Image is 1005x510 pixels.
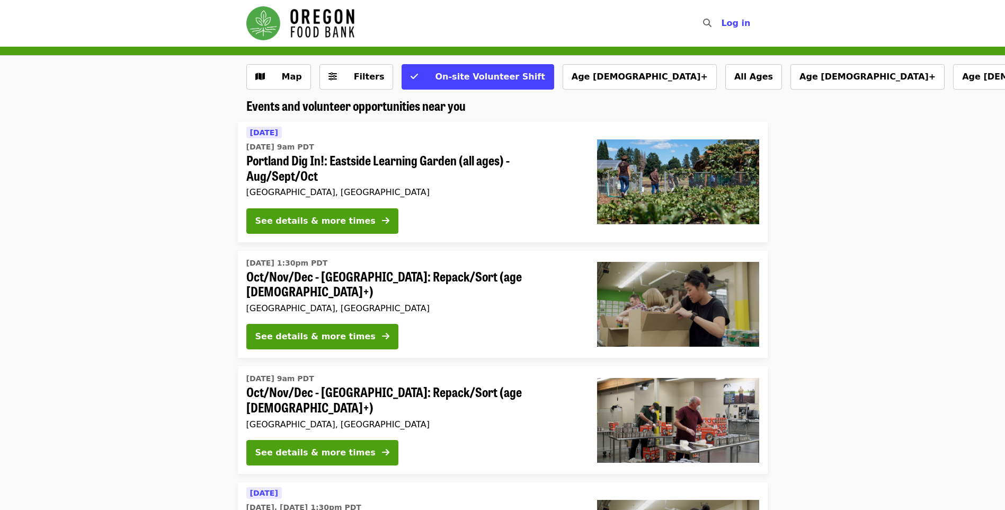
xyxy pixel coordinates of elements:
[246,64,311,90] button: Show map view
[255,215,376,227] div: See details & more times
[382,331,389,341] i: arrow-right icon
[721,18,750,28] span: Log in
[246,440,398,465] button: See details & more times
[402,64,554,90] button: On-site Volunteer Shift
[725,64,782,90] button: All Ages
[246,373,314,384] time: [DATE] 9am PDT
[246,142,314,153] time: [DATE] 9am PDT
[250,489,278,497] span: [DATE]
[246,187,580,197] div: [GEOGRAPHIC_DATA], [GEOGRAPHIC_DATA]
[246,303,580,313] div: [GEOGRAPHIC_DATA], [GEOGRAPHIC_DATA]
[597,262,759,347] img: Oct/Nov/Dec - Portland: Repack/Sort (age 8+) organized by Oregon Food Bank
[382,216,389,226] i: arrow-right icon
[563,64,717,90] button: Age [DEMOGRAPHIC_DATA]+
[282,72,302,82] span: Map
[411,72,418,82] i: check icon
[246,269,580,300] span: Oct/Nov/Dec - [GEOGRAPHIC_DATA]: Repack/Sort (age [DEMOGRAPHIC_DATA]+)
[713,13,759,34] button: Log in
[354,72,385,82] span: Filters
[246,153,580,183] span: Portland Dig In!: Eastside Learning Garden (all ages) - Aug/Sept/Oct
[246,258,328,269] time: [DATE] 1:30pm PDT
[597,139,759,224] img: Portland Dig In!: Eastside Learning Garden (all ages) - Aug/Sept/Oct organized by Oregon Food Bank
[238,251,768,358] a: See details for "Oct/Nov/Dec - Portland: Repack/Sort (age 8+)"
[238,366,768,474] a: See details for "Oct/Nov/Dec - Portland: Repack/Sort (age 16+)"
[246,208,398,234] button: See details & more times
[382,447,389,458] i: arrow-right icon
[238,122,768,242] a: See details for "Portland Dig In!: Eastside Learning Garden (all ages) - Aug/Sept/Oct"
[319,64,394,90] button: Filters (0 selected)
[255,72,265,82] i: map icon
[328,72,337,82] i: sliders-h icon
[246,384,580,415] span: Oct/Nov/Dec - [GEOGRAPHIC_DATA]: Repack/Sort (age [DEMOGRAPHIC_DATA]+)
[250,128,278,137] span: [DATE]
[246,324,398,349] button: See details & more times
[246,419,580,429] div: [GEOGRAPHIC_DATA], [GEOGRAPHIC_DATA]
[246,6,354,40] img: Oregon Food Bank - Home
[597,378,759,463] img: Oct/Nov/Dec - Portland: Repack/Sort (age 16+) organized by Oregon Food Bank
[255,446,376,459] div: See details & more times
[246,96,466,115] span: Events and volunteer opportunities near you
[718,11,726,36] input: Search
[790,64,945,90] button: Age [DEMOGRAPHIC_DATA]+
[703,18,711,28] i: search icon
[255,330,376,343] div: See details & more times
[435,72,545,82] span: On-site Volunteer Shift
